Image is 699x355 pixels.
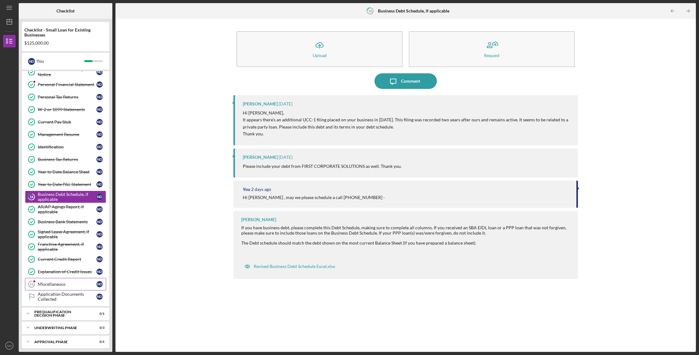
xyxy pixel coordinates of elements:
div: N D [96,206,103,212]
a: Application Documents CollectedND [25,290,106,303]
div: Business Debt Schedule, if applicable [38,192,96,202]
div: Application Documents Collected [38,292,96,302]
tspan: 16 [30,195,34,199]
button: Comment [374,73,437,89]
a: 23MiscellaneousND [25,278,106,290]
div: N D [96,194,103,200]
button: ND [3,339,16,352]
div: Identification [38,144,96,149]
button: Request [409,31,575,67]
div: N D [96,131,103,138]
div: Underwriting Phase [34,326,89,330]
a: Explanation of Credit IssuesND [25,265,106,278]
a: Personal Tax ReturnsND [25,91,106,103]
div: Personal Financial Statement [38,82,96,87]
div: Comment [401,73,420,89]
div: Explanation of Credit Issues [38,269,96,274]
time: 2025-10-07 17:28 [251,187,271,192]
button: Upload [237,31,403,67]
div: Management Resume [38,132,96,137]
div: Attestation and Privacy Notice [38,67,96,77]
a: IdentificationND [25,141,106,153]
a: Personal Financial StatementND [25,78,106,91]
div: Checklist - Small Loan for Existing Businesses [24,27,107,37]
a: Current Pay StubND [25,116,106,128]
div: Prequalification Decision Phase [34,310,89,317]
a: Current Credit ReportND [25,253,106,265]
b: Checklist [56,8,75,13]
div: $125,000.00 [24,41,107,46]
time: 2025-10-08 21:22 [279,155,292,160]
div: N D [96,294,103,300]
a: Franchise Agreement, if applicableND [25,241,106,253]
div: Business Tax Returns [38,157,96,162]
p: Hi [PERSON_NAME], [243,109,572,116]
a: Year to Date Balance SheetND [25,166,106,178]
a: Business Tax ReturnsND [25,153,106,166]
div: Year to Date P&L Statement [38,182,96,187]
div: N D [96,119,103,125]
div: 0 / 1 [93,340,105,344]
a: W-2 or 1099 StatementsND [25,103,106,116]
div: Signed Lease Agreement, if applicable [38,229,96,239]
div: N D [96,181,103,187]
div: Current Pay Stub [38,119,96,124]
div: Personal Tax Returns [38,95,96,100]
button: Revised Business Debt Schedule Excel.xlsx [241,260,338,273]
div: Upload [313,53,327,58]
div: W-2 or 1099 Statements [38,107,96,112]
div: If you have business debt, please complete this Debt Schedule, making sure to complete all column... [241,225,572,245]
a: AR/AP Agings Report, if applicableND [25,203,106,216]
div: N D [96,106,103,113]
b: Business Debt Schedule, if applicable [378,8,449,13]
div: Current Credit Report [38,257,96,262]
div: N D [96,269,103,275]
div: N D [96,69,103,75]
a: Attestation and Privacy NoticeND [25,66,106,78]
a: Signed Lease Agreement, if applicableND [25,228,106,241]
div: N D [96,281,103,287]
div: N D [96,94,103,100]
div: 0 / 3 [93,326,105,330]
div: N D [96,256,103,262]
div: Request [484,53,500,58]
div: [PERSON_NAME] [243,101,278,106]
text: ND [7,344,12,348]
div: Revised Business Debt Schedule Excel.xlsx [254,264,335,269]
time: 2025-10-08 21:29 [279,101,292,106]
div: [PERSON_NAME] [241,217,276,222]
tspan: 23 [30,282,33,286]
div: 0 / 1 [93,312,105,316]
div: [PERSON_NAME] [243,155,278,160]
div: N D [96,144,103,150]
div: N D [28,58,35,65]
div: You [243,187,250,192]
p: Please include your debt from FIRST CORPORATE SOLUTIONS as well. Thank you. [243,163,402,170]
div: N D [96,219,103,225]
div: Approval Phase [34,340,89,344]
div: Miscellaneous [38,282,96,287]
div: N D [96,244,103,250]
p: It appears there’s an additional UCC-1 filing placed on your business in [DATE]. This filing was ... [243,116,572,130]
div: Hi [PERSON_NAME] , may we please schedule a call [PHONE_NUMBER] - [243,195,385,200]
a: 16Business Debt Schedule, if applicableND [25,191,106,203]
a: Business Bank StatementsND [25,216,106,228]
div: N D [96,156,103,163]
div: N D [96,169,103,175]
a: Management ResumeND [25,128,106,141]
div: AR/AP Agings Report, if applicable [38,204,96,214]
div: You [37,56,84,66]
div: Franchise Agreement, if applicable [38,242,96,252]
div: N D [96,81,103,88]
div: Year to Date Balance Sheet [38,169,96,174]
tspan: 16 [368,9,372,13]
a: Year to Date P&L StatementND [25,178,106,191]
div: Business Bank Statements [38,219,96,224]
p: Thank you. [243,130,572,137]
div: N D [96,231,103,237]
